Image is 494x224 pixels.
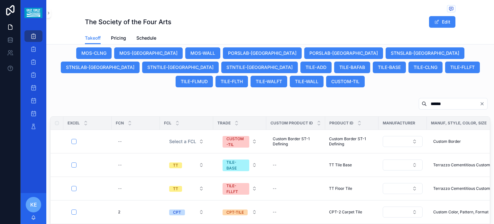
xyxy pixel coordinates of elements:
div: TILE-FLLFT [226,183,245,195]
button: TILE-ADD [300,62,332,73]
span: Select a FCL [169,138,196,145]
a: Select Button [164,206,209,218]
span: TILE-WALL [295,78,318,85]
button: STNSLAB-[GEOGRAPHIC_DATA] [386,47,464,59]
span: Terrazzo Cementitious Custom [433,162,490,168]
button: PORSLAB-[GEOGRAPHIC_DATA] [223,47,302,59]
a: -- [270,160,321,170]
div: TT [173,186,178,192]
button: Select Button [164,183,209,194]
div: -- [273,209,277,215]
span: Manufacturer [383,121,415,126]
button: TILE-CLNG [408,62,443,73]
button: Select Button [217,156,262,174]
div: -- [118,139,122,144]
a: CPT-2 Carpet Tile [329,209,375,215]
h1: The Society of the Four Arts [85,17,171,26]
a: Select Button [217,180,262,198]
span: 2 [118,209,120,215]
a: Custom Border ST-1 Defining [329,136,375,147]
span: Custom Color, Pattern, Format [433,209,489,215]
span: TILE-FLLFT [450,64,475,71]
div: TILE-BASE [226,160,245,171]
span: TT Tile Base [329,162,352,168]
span: STNSLAB-[GEOGRAPHIC_DATA] [66,64,134,71]
a: Takeoff [85,32,101,44]
span: KE [30,201,37,209]
span: TILE-FLMUD [181,78,208,85]
span: TILE-ADD [306,64,326,71]
button: Select Button [383,160,423,170]
a: Select Button [382,206,423,218]
div: CPT [173,209,181,215]
span: PORSLAB-[GEOGRAPHIC_DATA] [309,50,378,56]
div: -- [273,186,277,191]
span: TILE-CLNG [414,64,437,71]
span: STNTILE-[GEOGRAPHIC_DATA] [147,64,214,71]
button: MOS-WALL [185,47,220,59]
span: CUSTOM-TIL [331,78,360,85]
a: Select Button [382,136,423,147]
button: CUSTOM-TIL [326,76,365,87]
span: STNSLAB-[GEOGRAPHIC_DATA] [391,50,459,56]
div: -- [273,162,277,168]
button: MOS-[GEOGRAPHIC_DATA] [114,47,183,59]
div: -- [118,162,122,168]
span: CPT-2 Carpet Tile [329,209,362,215]
span: Terrazzo Cementitious Custom [433,186,490,191]
a: Select Button [217,206,262,218]
a: Select Button [217,156,262,174]
a: -- [115,183,156,194]
span: TT Floor Tile [329,186,352,191]
span: TILE-FLTH [221,78,243,85]
button: PORSLAB-[GEOGRAPHIC_DATA] [304,47,383,59]
span: MOS-WALL [190,50,215,56]
button: TILE-BAFAB [334,62,370,73]
button: TILE-FLMUD [176,76,213,87]
button: Select Button [164,136,209,147]
a: Select Button [382,183,423,194]
span: STNTILE-[GEOGRAPHIC_DATA] [226,64,293,71]
img: App logo [24,8,42,18]
a: Custom Border ST-1 Defining [270,134,321,149]
span: Custom Border [433,139,461,144]
div: scrollable content [21,26,46,141]
button: Select Button [217,180,262,197]
a: Select Button [382,159,423,171]
span: Custom Product ID [270,121,313,126]
a: -- [115,160,156,170]
span: Manuf, Style, Color, Size [431,121,487,126]
button: TILE-WALFT [251,76,287,87]
span: MOS-[GEOGRAPHIC_DATA] [119,50,178,56]
a: Select Button [164,159,209,171]
button: STNTILE-[GEOGRAPHIC_DATA] [221,62,298,73]
button: STNTILE-[GEOGRAPHIC_DATA] [142,62,219,73]
button: STNSLAB-[GEOGRAPHIC_DATA] [61,62,140,73]
span: Schedule [136,35,156,41]
a: 2 [115,207,156,217]
span: Excel [68,121,80,126]
span: Trade [217,121,231,126]
span: PORSLAB-[GEOGRAPHIC_DATA] [228,50,297,56]
span: Product ID [329,121,353,126]
span: Pricing [111,35,126,41]
div: -- [118,186,122,191]
a: TT Tile Base [329,162,375,168]
button: Select Button [383,207,423,218]
span: TILE-WALFT [256,78,282,85]
button: TILE-FLTH [215,76,248,87]
button: MOS-CLNG [76,47,112,59]
a: -- [270,207,321,217]
span: TILE-BASE [378,64,401,71]
a: Schedule [136,32,156,45]
span: FCL [164,121,171,126]
button: Select Button [383,136,423,147]
a: Pricing [111,32,126,45]
a: -- [270,183,321,194]
button: Select Button [164,206,209,218]
span: FCN [116,121,124,126]
button: Select Button [383,183,423,194]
